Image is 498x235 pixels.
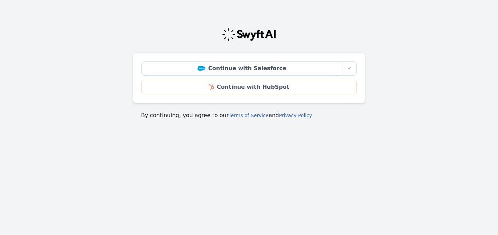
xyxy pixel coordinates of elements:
[141,80,357,94] a: Continue with HubSpot
[222,28,276,41] img: Swyft Logo
[197,66,205,71] img: Salesforce
[141,61,342,76] a: Continue with Salesforce
[229,113,268,118] a: Terms of Service
[141,111,357,120] p: By continuing, you agree to our and .
[279,113,312,118] a: Privacy Policy
[209,84,214,90] img: HubSpot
